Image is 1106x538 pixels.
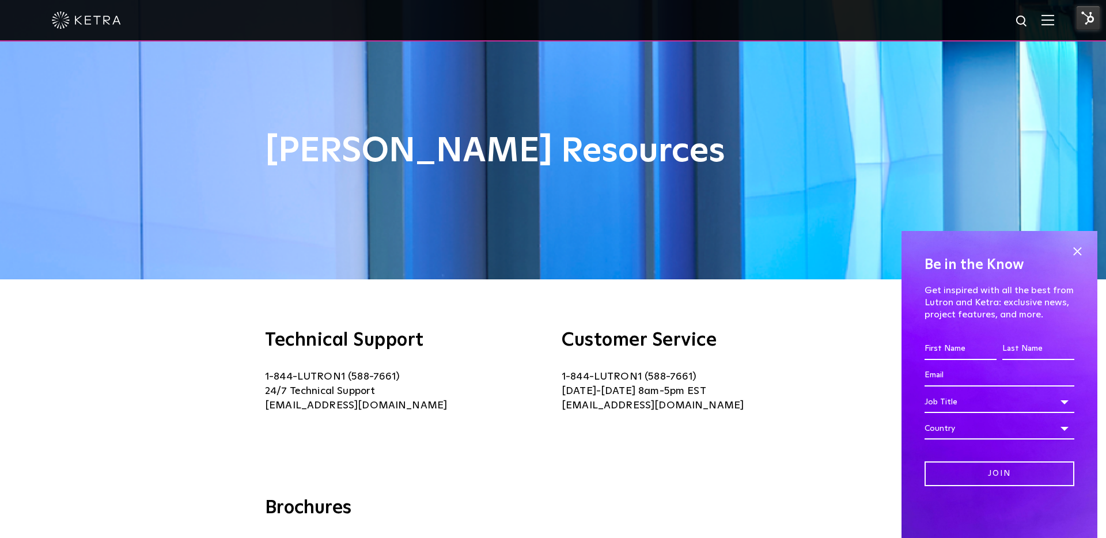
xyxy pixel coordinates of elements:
[265,331,544,350] h3: Technical Support
[925,338,997,360] input: First Name
[925,365,1074,387] input: Email
[1076,6,1100,30] img: HubSpot Tools Menu Toggle
[265,400,447,411] a: [EMAIL_ADDRESS][DOMAIN_NAME]
[52,12,121,29] img: ketra-logo-2019-white
[925,285,1074,320] p: Get inspired with all the best from Lutron and Ketra: exclusive news, project features, and more.
[562,331,841,350] h3: Customer Service
[265,497,841,521] h3: Brochures
[562,370,841,413] p: 1-844-LUTRON1 (588-7661) [DATE]-[DATE] 8am-5pm EST [EMAIL_ADDRESS][DOMAIN_NAME]
[925,254,1074,276] h4: Be in the Know
[265,132,841,171] h1: [PERSON_NAME] Resources
[1002,338,1074,360] input: Last Name
[1041,14,1054,25] img: Hamburger%20Nav.svg
[265,370,544,413] p: 1-844-LUTRON1 (588-7661) 24/7 Technical Support
[925,418,1074,440] div: Country
[925,391,1074,413] div: Job Title
[925,461,1074,486] input: Join
[1015,14,1029,29] img: search icon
